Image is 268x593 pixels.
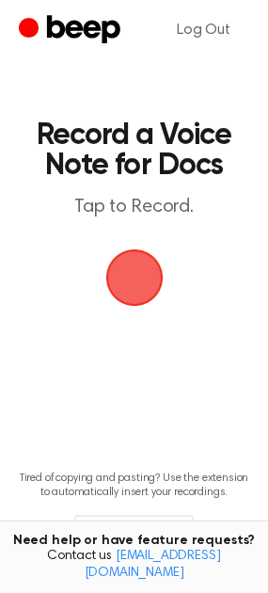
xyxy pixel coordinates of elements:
a: Beep [19,12,125,49]
button: Beep Logo [106,249,163,306]
p: Tap to Record. [34,196,234,219]
a: [EMAIL_ADDRESS][DOMAIN_NAME] [85,550,221,580]
span: Contact us [11,549,257,582]
p: Tired of copying and pasting? Use the extension to automatically insert your recordings. [15,472,253,500]
h1: Record a Voice Note for Docs [34,120,234,181]
a: Log Out [158,8,249,53]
